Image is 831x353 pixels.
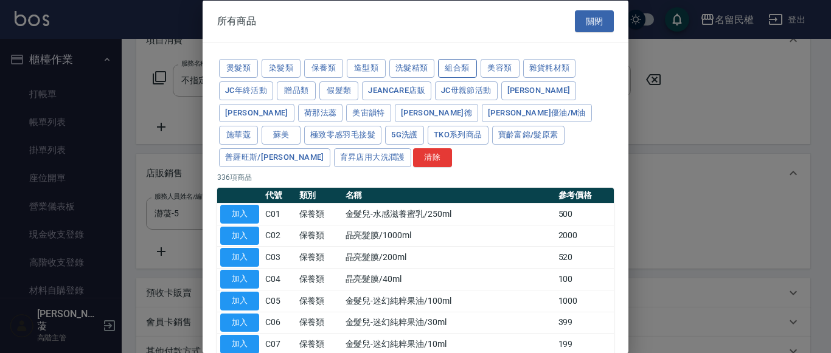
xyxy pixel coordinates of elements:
[342,290,555,312] td: 金髮兒-迷幻純粹果油/100ml
[413,148,452,167] button: 清除
[296,246,342,268] td: 保養類
[342,246,555,268] td: 晶亮髮膜/200ml
[296,225,342,247] td: 保養類
[296,312,342,334] td: 保養類
[304,59,343,78] button: 保養類
[555,187,614,203] th: 參考價格
[296,268,342,290] td: 保養類
[262,203,296,225] td: C01
[482,103,592,122] button: [PERSON_NAME]優油/M油
[385,126,424,145] button: 5G洗護
[219,126,258,145] button: 施華蔻
[219,81,273,100] button: JC年終活動
[334,148,411,167] button: 育昇店用大洗潤護
[555,246,614,268] td: 520
[342,268,555,290] td: 晶亮髮膜/40ml
[575,10,614,32] button: 關閉
[217,15,256,27] span: 所有商品
[262,246,296,268] td: C03
[555,203,614,225] td: 500
[219,59,258,78] button: 燙髮類
[262,59,301,78] button: 染髮類
[262,187,296,203] th: 代號
[319,81,358,100] button: 假髮類
[362,81,431,100] button: JeanCare店販
[342,225,555,247] td: 晶亮髮膜/1000ml
[219,148,330,167] button: 普羅旺斯/[PERSON_NAME]
[435,81,498,100] button: JC母親節活動
[438,59,477,78] button: 組合類
[217,171,614,182] p: 336 項商品
[342,187,555,203] th: 名稱
[296,290,342,312] td: 保養類
[342,203,555,225] td: 金髮兒-水感滋養蜜乳/250ml
[342,312,555,334] td: 金髮兒-迷幻純粹果油/30ml
[346,103,391,122] button: 美宙韻特
[389,59,434,78] button: 洗髮精類
[296,203,342,225] td: 保養類
[262,268,296,290] td: C04
[220,226,259,245] button: 加入
[220,313,259,332] button: 加入
[304,126,381,145] button: 極致零感羽毛接髮
[481,59,520,78] button: 美容類
[262,312,296,334] td: C06
[347,59,386,78] button: 造型類
[555,268,614,290] td: 100
[220,248,259,267] button: 加入
[395,103,478,122] button: [PERSON_NAME]德
[262,290,296,312] td: C05
[523,59,576,78] button: 雜貨耗材類
[262,126,301,145] button: 蘇美
[220,291,259,310] button: 加入
[555,312,614,334] td: 399
[501,81,577,100] button: [PERSON_NAME]
[277,81,316,100] button: 贈品類
[555,225,614,247] td: 2000
[219,103,294,122] button: [PERSON_NAME]
[555,290,614,312] td: 1000
[298,103,343,122] button: 荷那法蕊
[220,204,259,223] button: 加入
[220,270,259,289] button: 加入
[428,126,489,145] button: TKO系列商品
[296,187,342,203] th: 類別
[262,225,296,247] td: C02
[492,126,565,145] button: 寶齡富錦/髮原素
